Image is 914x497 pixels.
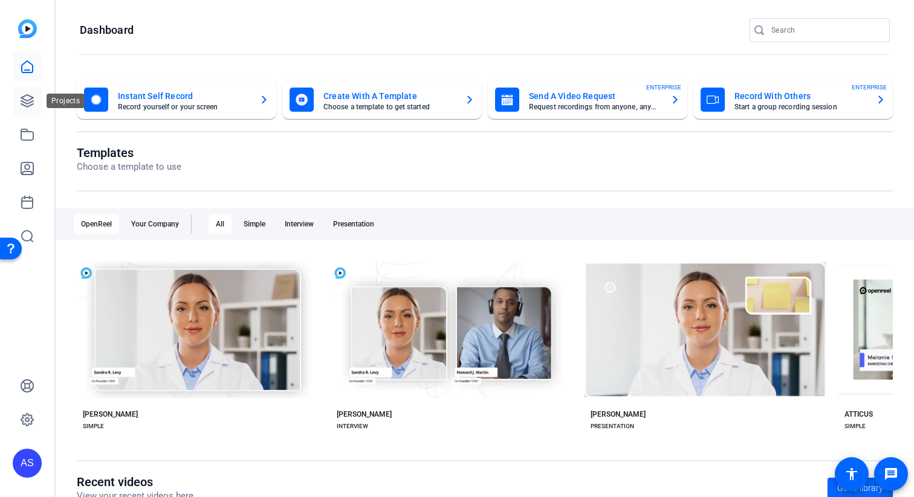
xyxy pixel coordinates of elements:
span: ENTERPRISE [852,83,887,92]
div: [PERSON_NAME] [591,409,646,419]
img: blue-gradient.svg [18,19,37,38]
div: SIMPLE [844,422,866,431]
div: [PERSON_NAME] [83,409,138,419]
div: Projects [47,94,85,108]
button: Send A Video RequestRequest recordings from anyone, anywhereENTERPRISE [488,80,687,119]
mat-card-subtitle: Request recordings from anyone, anywhere [529,103,661,111]
div: SIMPLE [83,422,104,431]
div: PRESENTATION [591,422,634,431]
input: Search [771,23,880,37]
div: ATTICUS [844,409,873,419]
button: Instant Self RecordRecord yourself or your screen [77,80,276,119]
div: Presentation [326,214,381,234]
mat-icon: message [884,467,898,481]
mat-card-title: Record With Others [734,89,866,103]
div: Your Company [124,214,186,234]
mat-card-title: Instant Self Record [118,89,250,103]
h1: Dashboard [80,23,134,37]
mat-card-title: Create With A Template [323,89,455,103]
p: Choose a template to use [77,160,181,174]
mat-icon: accessibility [844,467,859,481]
span: ENTERPRISE [646,83,681,92]
div: Simple [236,214,273,234]
div: OpenReel [74,214,119,234]
mat-card-subtitle: Record yourself or your screen [118,103,250,111]
button: Record With OthersStart a group recording sessionENTERPRISE [693,80,893,119]
mat-card-subtitle: Start a group recording session [734,103,866,111]
div: Interview [277,214,321,234]
mat-card-subtitle: Choose a template to get started [323,103,455,111]
div: All [209,214,232,234]
mat-card-title: Send A Video Request [529,89,661,103]
h1: Recent videos [77,475,193,489]
div: [PERSON_NAME] [337,409,392,419]
button: Create With A TemplateChoose a template to get started [282,80,482,119]
div: INTERVIEW [337,422,368,431]
div: AS [13,449,42,478]
h1: Templates [77,146,181,160]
